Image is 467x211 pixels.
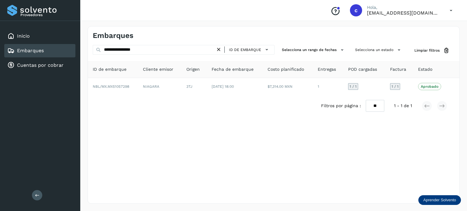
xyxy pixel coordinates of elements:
[279,45,348,55] button: Selecciona un rango de fechas
[353,45,405,55] button: Selecciona un estado
[423,198,456,202] p: Aprender Solvento
[318,66,336,73] span: Entregas
[410,45,455,56] button: Limpiar filtros
[186,66,200,73] span: Origen
[348,66,377,73] span: POD cargadas
[394,103,412,109] span: 1 - 1 de 1
[93,31,133,40] h4: Embarques
[17,62,64,68] a: Cuentas por cobrar
[182,78,206,95] td: 3TJ
[321,103,361,109] span: Filtros por página :
[421,84,438,89] p: Aprobado
[17,48,44,53] a: Embarques
[367,5,440,10] p: Hola,
[367,10,440,16] p: cuentasespeciales8_met@castores.com.mx
[17,33,30,39] a: Inicio
[313,78,343,95] td: 1
[268,66,304,73] span: Costo planificado
[263,78,313,95] td: $7,314.00 MXN
[93,84,129,89] span: NBL/MX.MX51057298
[212,84,234,89] span: [DATE] 18:00
[392,85,399,88] span: 1 / 1
[138,78,182,95] td: NIAGARA
[229,47,261,53] span: ID de embarque
[350,85,357,88] span: 1 / 1
[93,66,126,73] span: ID de embarque
[418,66,432,73] span: Estado
[414,48,440,53] span: Limpiar filtros
[418,195,461,205] div: Aprender Solvento
[227,45,272,54] button: ID de embarque
[20,13,73,17] p: Proveedores
[390,66,406,73] span: Factura
[212,66,254,73] span: Fecha de embarque
[4,44,75,57] div: Embarques
[4,29,75,43] div: Inicio
[4,59,75,72] div: Cuentas por cobrar
[143,66,173,73] span: Cliente emisor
